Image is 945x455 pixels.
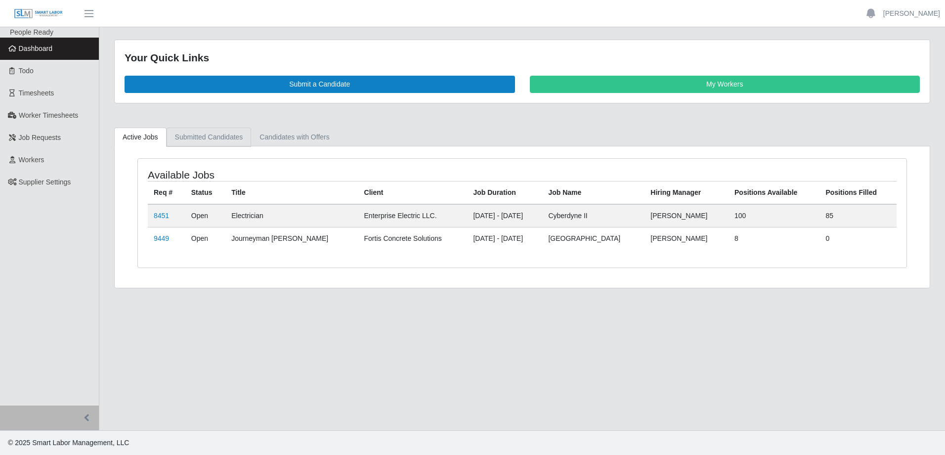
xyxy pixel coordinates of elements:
[467,181,542,204] th: Job Duration
[148,181,185,204] th: Req #
[542,181,644,204] th: Job Name
[154,212,169,220] a: 8451
[729,181,820,204] th: Positions Available
[644,204,729,227] td: [PERSON_NAME]
[125,50,920,66] div: Your Quick Links
[8,439,129,447] span: © 2025 Smart Labor Management, LLC
[542,204,644,227] td: Cyberdyne II
[358,204,468,227] td: Enterprise Electric LLC.
[729,204,820,227] td: 100
[185,181,225,204] th: Status
[185,204,225,227] td: Open
[19,178,71,186] span: Supplier Settings
[14,8,63,19] img: SLM Logo
[225,227,358,250] td: Journeyman [PERSON_NAME]
[10,28,53,36] span: People Ready
[19,45,53,52] span: Dashboard
[19,89,54,97] span: Timesheets
[467,204,542,227] td: [DATE] - [DATE]
[729,227,820,250] td: 8
[467,227,542,250] td: [DATE] - [DATE]
[19,67,34,75] span: Todo
[114,128,167,147] a: Active Jobs
[530,76,920,93] a: My Workers
[251,128,338,147] a: Candidates with Offers
[225,204,358,227] td: Electrician
[358,181,468,204] th: Client
[820,181,897,204] th: Positions Filled
[644,181,729,204] th: Hiring Manager
[185,227,225,250] td: Open
[225,181,358,204] th: Title
[148,169,451,181] h4: Available Jobs
[19,156,44,164] span: Workers
[820,227,897,250] td: 0
[167,128,252,147] a: Submitted Candidates
[19,134,61,141] span: Job Requests
[125,76,515,93] a: Submit a Candidate
[644,227,729,250] td: [PERSON_NAME]
[154,234,169,242] a: 9449
[883,8,940,19] a: [PERSON_NAME]
[358,227,468,250] td: Fortis Concrete Solutions
[19,111,78,119] span: Worker Timesheets
[820,204,897,227] td: 85
[542,227,644,250] td: [GEOGRAPHIC_DATA]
